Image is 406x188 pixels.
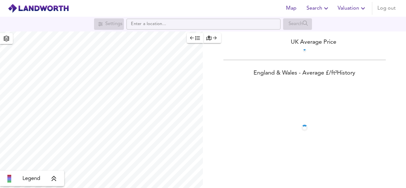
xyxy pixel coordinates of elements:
[94,18,124,30] div: Search for a location first or explore the map
[22,175,40,183] span: Legend
[304,2,333,15] button: Search
[126,19,281,30] input: Enter a location...
[338,4,367,13] span: Valuation
[283,4,299,13] span: Map
[283,18,312,30] div: Search for a location first or explore the map
[375,2,398,15] button: Log out
[307,4,330,13] span: Search
[281,2,301,15] button: Map
[335,2,369,15] button: Valuation
[377,4,396,13] span: Log out
[8,4,69,13] img: logo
